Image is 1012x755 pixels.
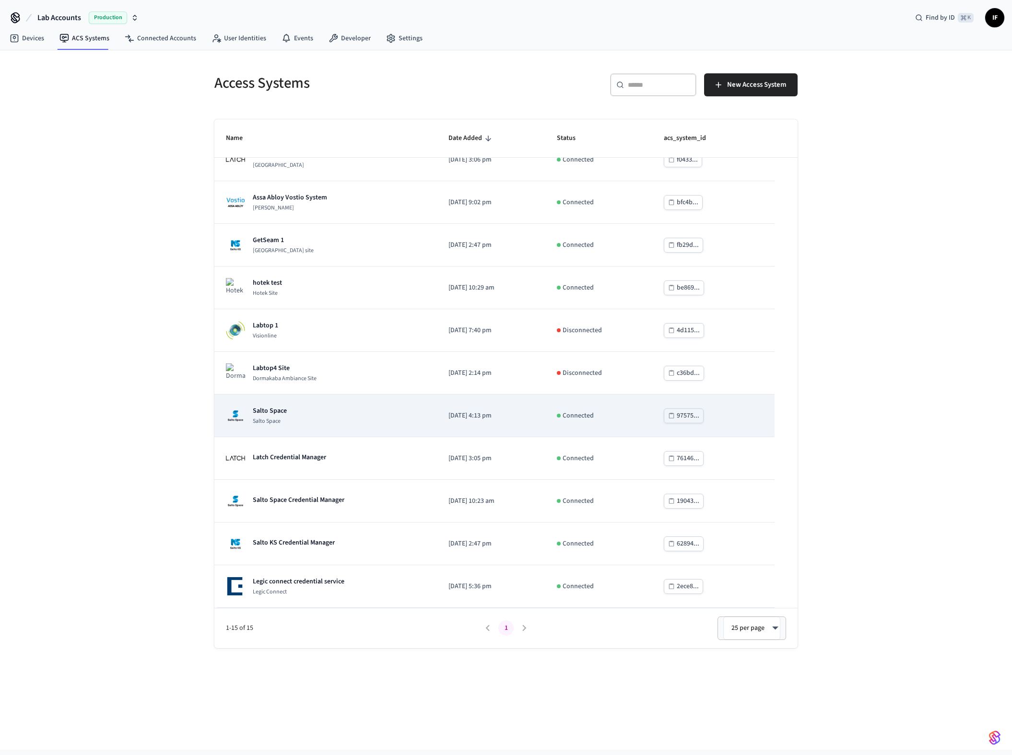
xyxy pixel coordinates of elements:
[89,12,127,24] span: Production
[563,155,594,165] p: Connected
[727,79,786,91] span: New Access System
[253,588,344,596] p: Legic Connect
[226,623,479,633] span: 1-15 of 15
[563,411,594,421] p: Connected
[2,30,52,47] a: Devices
[664,195,703,210] button: bfc4b...
[664,494,704,509] button: 19043...
[677,197,698,209] div: bfc4b...
[226,150,245,169] img: Latch Building Logo
[274,30,321,47] a: Events
[563,368,602,378] p: Disconnected
[214,73,500,93] h5: Access Systems
[253,538,335,547] p: Salto KS Credential Manager
[677,325,700,337] div: 4d115...
[448,496,534,506] p: [DATE] 10:23 am
[677,154,698,166] div: f0433...
[664,131,718,146] span: acs_system_id
[448,581,534,592] p: [DATE] 5:36 pm
[985,8,1004,27] button: IF
[498,620,514,636] button: page 1
[563,496,594,506] p: Connected
[563,283,594,293] p: Connected
[226,235,245,255] img: Salto KS site Logo
[677,282,700,294] div: be869...
[986,9,1003,26] span: IF
[253,332,278,340] p: Visionline
[677,538,699,550] div: 62894...
[448,197,534,208] p: [DATE] 9:02 pm
[226,406,245,425] img: Salto Space Logo
[664,579,703,594] button: 2ece8...
[226,278,245,297] img: Hotek Site Logo
[677,453,699,465] div: 76146...
[677,495,699,507] div: 19043...
[664,238,703,253] button: fb29d...
[448,155,534,165] p: [DATE] 3:06 pm
[563,197,594,208] p: Connected
[479,620,533,636] nav: pagination navigation
[321,30,378,47] a: Developer
[677,581,699,592] div: 2ece8...
[448,325,534,336] p: [DATE] 7:40 pm
[226,449,245,468] img: Latch Building Logo
[677,239,699,251] div: fb29d...
[563,240,594,250] p: Connected
[253,418,287,425] p: Salto Space
[664,451,704,466] button: 76146...
[448,411,534,421] p: [DATE] 4:13 pm
[226,321,245,340] img: Visionline Logo
[448,283,534,293] p: [DATE] 10:29 am
[253,247,314,255] p: [GEOGRAPHIC_DATA] site
[664,408,704,423] button: 97575...
[253,363,317,373] p: Labtop4 Site
[253,495,344,505] p: Salto Space Credential Manager
[664,536,704,551] button: 62894...
[958,13,974,23] span: ⌘ K
[448,539,534,549] p: [DATE] 2:47 pm
[563,539,594,549] p: Connected
[664,323,704,338] button: 4d115...
[557,131,588,146] span: Status
[664,152,702,167] button: f0433...
[253,204,327,212] p: [PERSON_NAME]
[563,325,602,336] p: Disconnected
[226,193,245,212] img: Assa Abloy Vostio Logo
[989,730,1000,745] img: SeamLogoGradient.69752ec5.svg
[226,577,245,596] img: Legic Connect Logo
[117,30,204,47] a: Connected Accounts
[378,30,430,47] a: Settings
[253,235,314,245] p: GetSeam 1
[664,366,704,381] button: c36bd...
[704,73,798,96] button: New Access System
[448,368,534,378] p: [DATE] 2:14 pm
[448,131,494,146] span: Date Added
[253,193,327,202] p: Assa Abloy Vostio System
[253,278,282,288] p: hotek test
[907,9,981,26] div: Find by ID⌘ K
[448,240,534,250] p: [DATE] 2:47 pm
[253,290,282,297] p: Hotek Site
[563,581,594,592] p: Connected
[253,577,344,586] p: Legic connect credential service
[664,280,704,295] button: be869...
[253,375,317,383] p: Dormakaba Ambiance Site
[37,12,81,23] span: Lab Accounts
[448,453,534,464] p: [DATE] 3:05 pm
[563,453,594,464] p: Connected
[226,363,245,383] img: Dormakaba Ambiance Site Logo
[253,162,306,169] p: [GEOGRAPHIC_DATA]
[226,534,245,553] img: Salto KS site Logo
[204,30,274,47] a: User Identities
[723,616,780,639] div: 25 per page
[253,321,278,330] p: Labtop 1
[677,410,699,422] div: 97575...
[226,131,255,146] span: Name
[253,406,287,416] p: Salto Space
[253,453,326,462] p: Latch Credential Manager
[226,491,245,511] img: Salto Space Logo
[677,367,700,379] div: c36bd...
[926,13,955,23] span: Find by ID
[52,30,117,47] a: ACS Systems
